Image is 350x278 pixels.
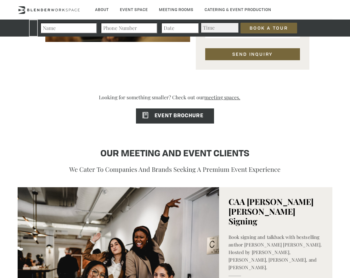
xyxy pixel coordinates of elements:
iframe: Chat Widget [319,248,350,278]
input: Book a Tour [240,23,297,33]
button: SEND INQUIRY [205,48,300,60]
p: Book signing and talkback with bestselling author [PERSON_NAME] [PERSON_NAME]. Hosted by [PERSON_... [229,233,323,271]
span: EVENT BROCHURE [136,113,203,119]
h4: OUR MEETING AND EVENT CLIENTS [49,148,301,160]
p: We cater to companies and brands seeking a premium event experience [49,164,301,175]
input: Phone Number [101,23,157,33]
p: Looking for something smaller? Check out our [18,94,333,107]
input: Name [40,23,97,33]
a: EVENT BROCHURE [136,108,214,124]
a: meeting spaces. [204,89,251,106]
input: Date [161,23,199,33]
h5: CAA [PERSON_NAME] [PERSON_NAME] Signing [229,197,323,226]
